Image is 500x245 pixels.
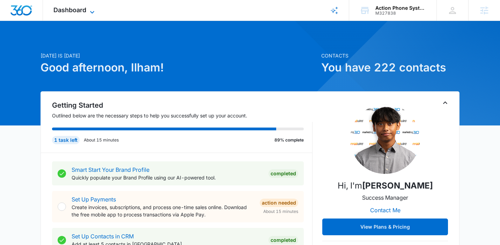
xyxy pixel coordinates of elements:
p: Hi, I'm [338,179,433,192]
div: account id [375,11,426,16]
p: Success Manager [362,193,408,202]
p: [DATE] is [DATE] [41,52,317,59]
a: Set Up Contacts in CRM [72,233,134,240]
div: Keywords by Traffic [77,41,118,46]
div: 1 task left [52,136,80,144]
a: Smart Start Your Brand Profile [72,166,149,173]
p: Create invoices, subscriptions, and process one-time sales online. Download the free mobile app t... [72,204,254,218]
strong: [PERSON_NAME] [362,181,433,191]
img: website_grey.svg [11,18,17,24]
div: v 4.0.24 [20,11,34,17]
img: tab_keywords_by_traffic_grey.svg [69,40,75,46]
img: logo_orange.svg [11,11,17,17]
button: Contact Me [363,202,407,219]
div: Completed [269,169,298,178]
p: Contacts [321,52,459,59]
p: About 15 minutes [84,137,119,143]
div: Domain Overview [27,41,62,46]
button: Toggle Collapse [441,99,449,107]
img: Ilham Nugroho [350,104,420,174]
p: 89% complete [274,137,304,143]
span: Dashboard [53,6,86,14]
h1: You have 222 contacts [321,59,459,76]
img: tab_domain_overview_orange.svg [19,40,24,46]
p: Outlined below are the necessary steps to help you successfully set up your account. [52,112,312,119]
span: About 15 minutes [263,208,298,215]
div: account name [375,5,426,11]
h1: Good afternoon, Ilham! [41,59,317,76]
h2: Getting Started [52,100,312,110]
div: Action Needed [260,199,298,207]
div: Domain: [DOMAIN_NAME] [18,18,77,24]
button: View Plans & Pricing [322,219,448,235]
p: Quickly populate your Brand Profile using our AI-powered tool. [72,174,263,181]
div: Completed [269,236,298,244]
a: Set Up Payments [72,196,116,203]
